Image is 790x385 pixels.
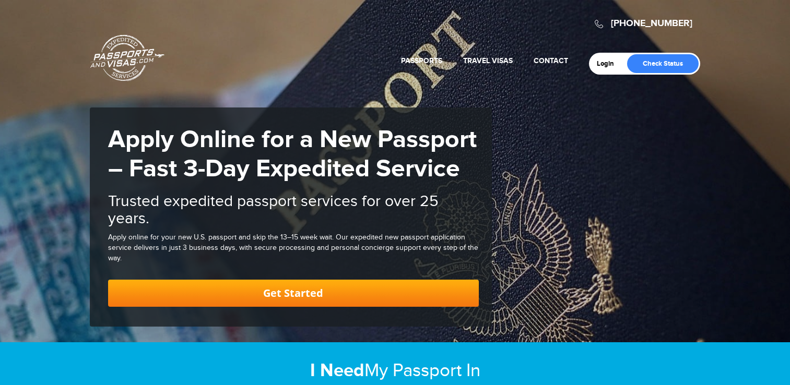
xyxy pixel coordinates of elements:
[597,59,621,68] a: Login
[393,360,480,381] span: Passport In
[108,280,479,307] a: Get Started
[463,56,513,65] a: Travel Visas
[627,54,699,73] a: Check Status
[310,359,364,382] strong: I Need
[90,34,164,81] a: Passports & [DOMAIN_NAME]
[611,18,692,29] a: [PHONE_NUMBER]
[401,56,442,65] a: Passports
[90,359,701,382] h2: My
[108,233,479,264] div: Apply online for your new U.S. passport and skip the 13–15 week wait. Our expedited new passport ...
[534,56,568,65] a: Contact
[108,193,479,227] h2: Trusted expedited passport services for over 25 years.
[108,125,477,184] strong: Apply Online for a New Passport – Fast 3-Day Expedited Service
